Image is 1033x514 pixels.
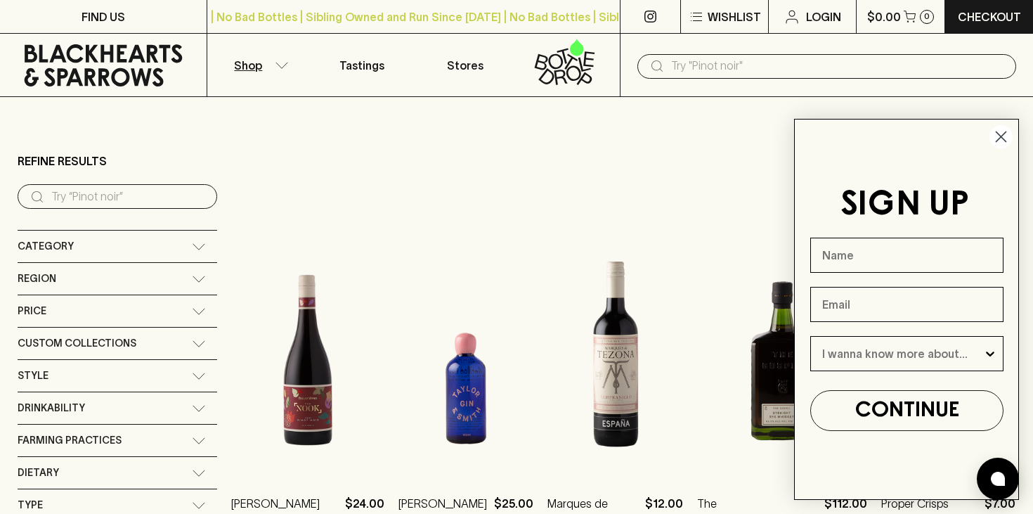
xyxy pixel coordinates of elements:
[51,186,206,208] input: Try “Pinot noir”
[924,13,930,20] p: 0
[18,153,107,169] p: Refine Results
[414,34,517,96] a: Stores
[231,228,384,474] img: Buller The Nook Pinot Noir 2021
[398,228,533,474] img: Taylor & Smith Gin
[810,238,1003,273] input: Name
[207,34,311,96] button: Shop
[697,228,867,474] img: The Gospel Straight Rye Whiskey
[18,238,74,255] span: Category
[18,464,59,482] span: Dietary
[82,8,125,25] p: FIND US
[18,270,56,288] span: Region
[234,57,262,74] p: Shop
[18,457,217,489] div: Dietary
[547,228,683,474] img: Marques de Tezona Tempranillo 2020
[18,367,48,385] span: Style
[806,8,841,25] p: Login
[18,302,46,320] span: Price
[989,124,1013,149] button: Close dialog
[810,390,1003,431] button: CONTINUE
[983,337,997,371] button: Show Options
[671,55,1005,77] input: Try "Pinot noir"
[18,496,43,514] span: Type
[18,399,85,417] span: Drinkability
[339,57,384,74] p: Tastings
[311,34,414,96] a: Tastings
[840,189,969,221] span: SIGN UP
[991,472,1005,486] img: bubble-icon
[18,432,122,449] span: Farming Practices
[867,8,901,25] p: $0.00
[822,337,983,371] input: I wanna know more about...
[708,8,761,25] p: Wishlist
[780,105,1033,514] div: FLYOUT Form
[18,360,217,392] div: Style
[810,287,1003,322] input: Email
[958,8,1021,25] p: Checkout
[18,328,217,359] div: Custom Collections
[18,231,217,262] div: Category
[18,425,217,456] div: Farming Practices
[447,57,483,74] p: Stores
[18,295,217,327] div: Price
[18,263,217,295] div: Region
[18,392,217,424] div: Drinkability
[18,335,136,352] span: Custom Collections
